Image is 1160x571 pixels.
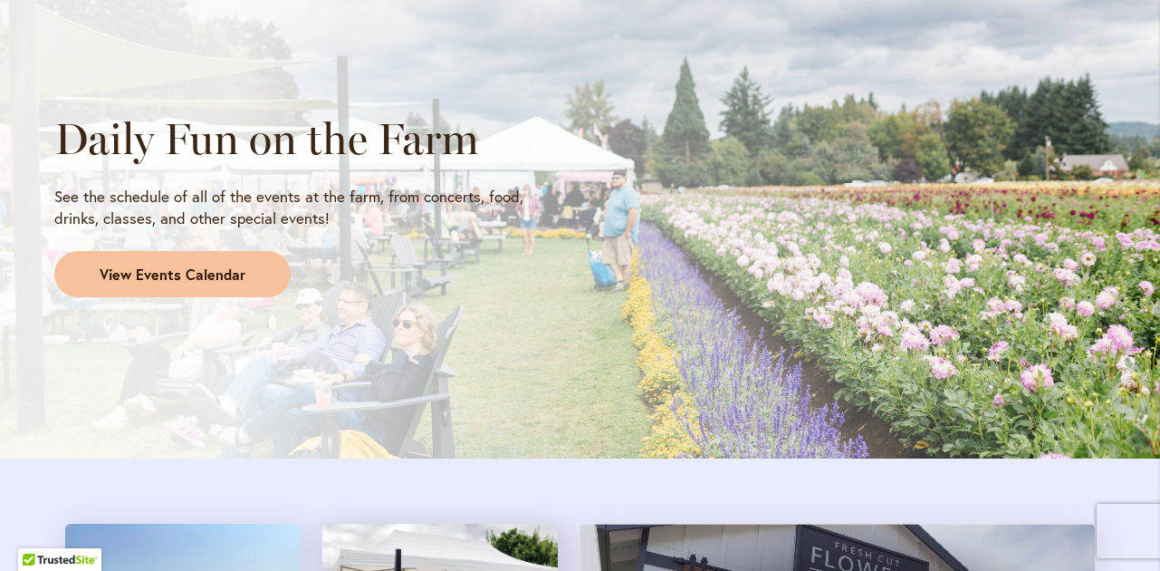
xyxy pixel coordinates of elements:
p: See the schedule of all of the events at the farm, from concerts, food, drinks, classes, and othe... [54,186,564,229]
h2: Daily Fun on the Farm [54,113,564,164]
span: View Events Calendar [100,265,245,285]
a: View Events Calendar [54,251,291,298]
